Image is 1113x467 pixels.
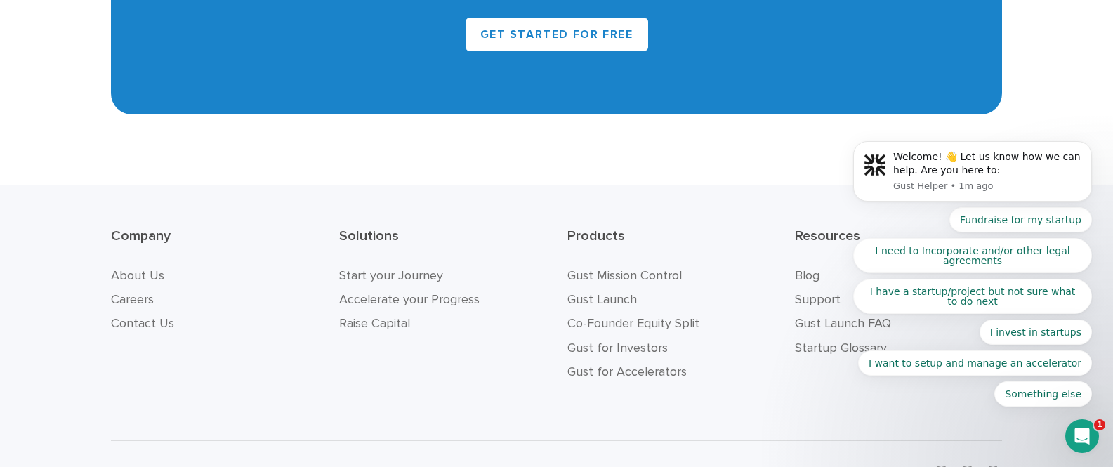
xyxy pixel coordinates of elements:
[795,316,891,331] a: Gust Launch FAQ
[795,292,841,307] a: Support
[795,268,819,283] a: Blog
[795,227,1002,258] h3: Resources
[567,292,637,307] a: Gust Launch
[567,227,775,258] h3: Products
[111,292,154,307] a: Careers
[111,227,318,258] h3: Company
[567,268,682,283] a: Gust Mission Control
[111,268,164,283] a: About Us
[567,316,699,331] a: Co-Founder Equity Split
[567,341,668,355] a: Gust for Investors
[880,315,1113,467] iframe: Chat Widget
[339,268,443,283] a: Start your Journey
[339,227,546,258] h3: Solutions
[339,316,410,331] a: Raise Capital
[567,364,687,379] a: Gust for Accelerators
[795,341,887,355] a: Startup Glossary
[466,18,648,51] a: Get Started for Free
[111,316,174,331] a: Contact Us
[339,292,480,307] a: Accelerate your Progress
